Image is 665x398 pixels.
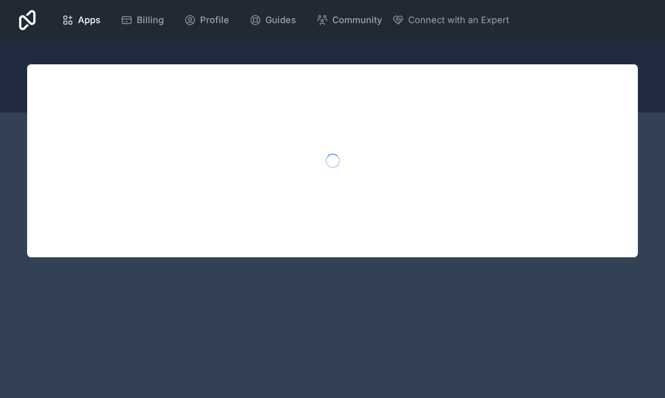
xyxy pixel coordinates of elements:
a: Profile [176,9,237,31]
a: Billing [113,9,172,31]
a: Apps [54,9,109,31]
span: Profile [200,13,229,27]
span: Guides [265,13,296,27]
button: Connect with an Expert [392,13,509,27]
span: Billing [137,13,164,27]
span: Connect with an Expert [408,13,509,27]
a: Guides [241,9,304,31]
a: Community [308,9,390,31]
span: Apps [78,13,101,27]
span: Community [332,13,382,27]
